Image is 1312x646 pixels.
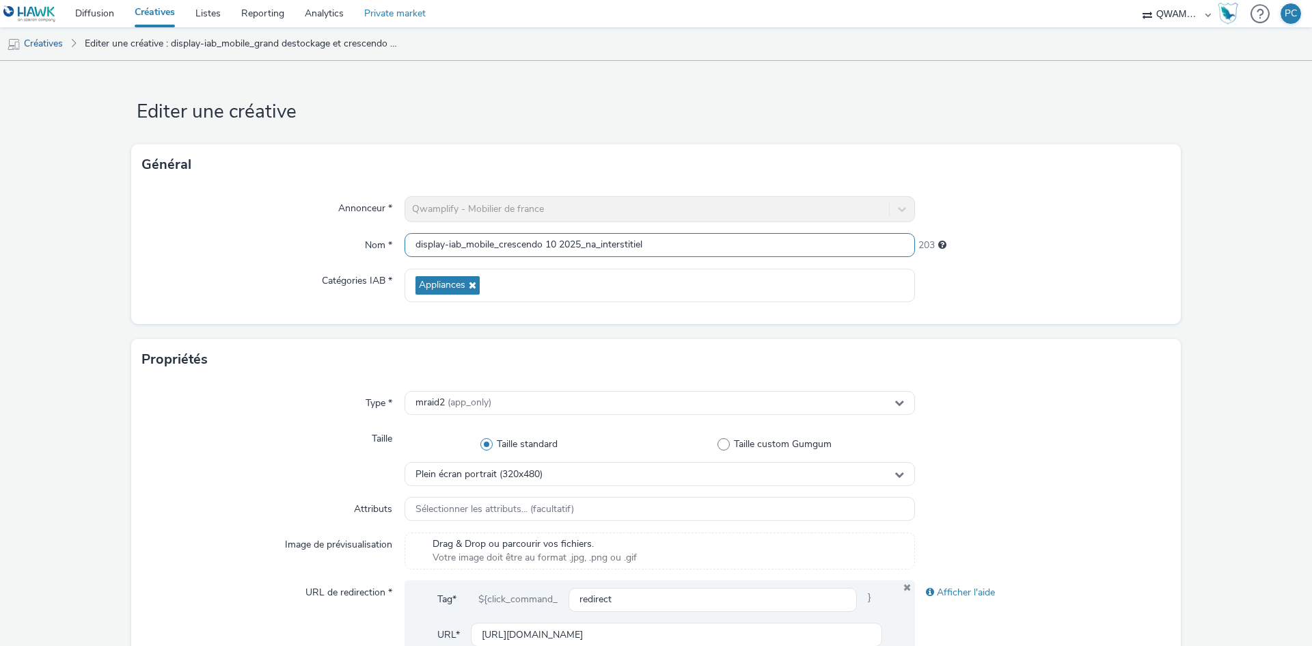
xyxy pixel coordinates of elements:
[938,239,946,252] div: 255 caractères maximum
[1218,3,1238,25] img: Hawk Academy
[316,269,398,288] label: Catégories IAB *
[915,580,1171,605] div: Afficher l'aide
[433,537,637,551] span: Drag & Drop ou parcourir vos fichiers.
[78,27,406,60] a: Editer une créative : display-iab_mobile_grand destockage et crescendo 09 2025_na_interstitiel (c...
[405,233,915,257] input: Nom
[415,397,491,409] span: mraid2
[415,469,543,481] span: Plein écran portrait (320x480)
[734,438,832,451] span: Taille custom Gumgum
[497,438,558,451] span: Taille standard
[419,280,465,291] span: Appliances
[415,504,574,515] span: Sélectionner les attributs... (facultatif)
[131,99,1181,125] h1: Editer une créative
[141,349,208,370] h3: Propriétés
[467,587,569,612] div: ${click_command_
[1218,3,1244,25] a: Hawk Academy
[333,196,398,215] label: Annonceur *
[359,233,398,252] label: Nom *
[348,497,398,516] label: Attributs
[857,587,882,612] span: }
[300,580,398,600] label: URL de redirection *
[366,427,398,446] label: Taille
[1285,3,1297,24] div: PC
[433,551,637,565] span: Votre image doit être au format .jpg, .png ou .gif
[448,396,491,409] span: (app_only)
[141,154,191,175] h3: Général
[360,391,398,410] label: Type *
[279,533,398,552] label: Image de prévisualisation
[7,38,20,51] img: mobile
[918,239,935,252] span: 203
[3,5,56,23] img: undefined Logo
